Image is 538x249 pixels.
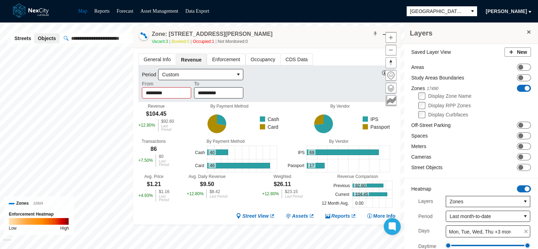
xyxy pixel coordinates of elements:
[9,211,69,218] div: Enforcement Heatmap
[386,83,396,94] button: Layers management
[187,190,204,198] div: + 12.80 %
[258,123,278,131] g: Card
[386,32,396,43] span: Zoom in
[468,6,477,16] button: select
[176,54,206,65] span: Revenue
[418,213,432,220] label: Period
[94,8,110,14] a: Reports
[188,174,225,179] div: Avg. Daily Revenue
[146,110,167,118] div: $104.45
[427,86,438,91] span: 17490
[242,213,269,219] span: Street View
[207,114,226,133] g: 75.40
[258,115,279,123] g: Cash
[194,80,199,87] label: To
[34,33,59,43] button: Objects
[517,49,527,56] span: New
[307,150,379,155] g: 69
[386,45,396,55] span: Zoom out
[320,174,395,179] div: Revenue Comparison
[171,39,193,44] span: Booked: 0
[161,119,174,123] div: $92.60
[161,124,174,132] div: Last Period
[450,213,517,220] span: Last month-to-date
[274,180,291,188] div: $26.11
[142,80,154,87] label: From
[307,163,325,168] g: 17
[139,54,176,65] span: General Info
[298,150,305,155] text: IPS
[285,195,303,198] div: Last Period
[142,71,158,78] label: Period
[418,225,430,237] label: Days
[246,54,280,65] span: Occupancy
[209,195,227,198] div: Last Period
[33,202,43,205] span: 10804
[505,47,531,57] button: New
[292,213,308,219] span: Assets
[521,211,530,222] button: select
[151,145,157,153] div: 86
[322,201,349,206] text: 12 Month Avg.
[522,228,530,235] span: clear
[281,54,313,65] span: CDS Data
[14,35,31,42] span: Streets
[411,122,451,129] label: Off-Street Parking
[285,190,303,194] div: $23.15
[353,193,387,196] g: 104.45
[361,115,379,123] g: IPS
[386,32,396,43] button: Zoom in
[410,28,525,38] h3: Layers
[309,150,314,155] text: 69
[286,139,392,144] div: By Vendor
[138,119,155,132] div: + 12.80 %
[138,190,153,202] div: + 4.93 %
[148,104,165,109] div: Revenue
[333,183,350,188] text: Previous
[386,70,396,81] button: Home
[286,213,314,219] a: Assets
[386,57,396,68] button: Reset bearing to north
[207,54,245,65] span: Enforcement
[152,30,273,38] h4: Double-click to make header text selectable
[138,154,153,167] div: + 7.50 %
[309,163,314,168] text: 17
[159,154,169,159] div: 80
[140,8,179,14] a: Asset Management
[411,74,464,81] label: Study Areas Boundaries
[209,190,227,194] div: $8.42
[411,185,431,192] label: Heatmap
[353,184,383,187] g: 92.60
[3,239,11,247] a: Mapbox homepage
[411,132,428,139] label: Spaces
[210,150,215,155] text: 40
[373,213,395,219] span: More Info
[173,139,279,144] div: By Payment Method
[428,93,471,99] label: Display Zone Name
[218,39,248,44] span: Not Monitored: 0
[418,196,433,207] label: Layers
[144,174,163,179] div: Avg. Price
[355,183,366,188] text: 92.60
[152,39,171,44] span: Vacant: 3
[9,225,17,232] div: Low
[428,103,471,108] label: Display RPP Zones
[195,163,204,168] text: Card
[386,95,396,106] button: Key metrics
[162,71,230,78] span: Custom
[38,35,56,42] span: Objects
[288,163,305,168] text: Passport
[177,104,282,109] div: By Payment Method
[448,245,527,246] div: 0 - 1440
[486,8,527,15] span: [PERSON_NAME]
[411,85,438,92] label: Zones
[217,114,226,125] g: 29.05
[117,8,133,14] a: Forecast
[152,30,273,45] div: Double-click to make header text selectable
[9,218,69,225] img: enforcement
[361,123,390,131] g: Passport
[314,114,324,124] g: 27.90
[386,45,396,56] button: Zoom out
[411,164,443,171] label: Street Objects
[450,198,517,205] span: Zones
